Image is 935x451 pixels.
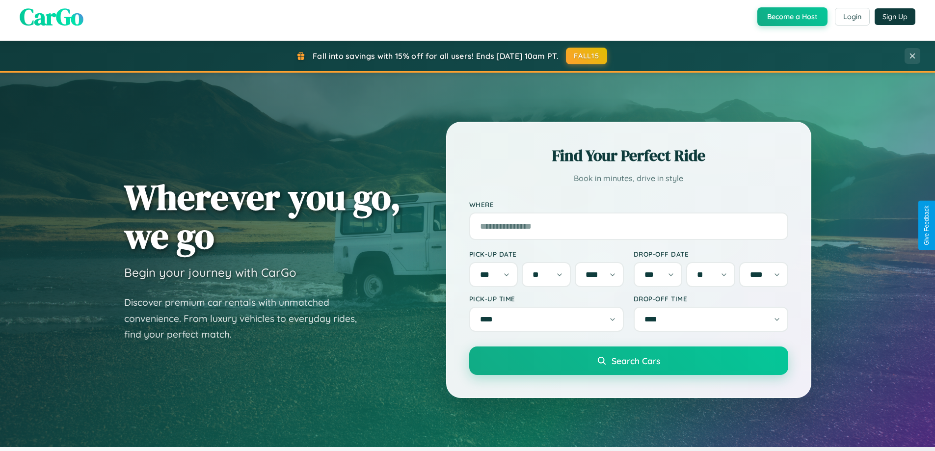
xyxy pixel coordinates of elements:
label: Pick-up Date [469,250,624,258]
span: Fall into savings with 15% off for all users! Ends [DATE] 10am PT. [313,51,559,61]
button: Become a Host [757,7,828,26]
h3: Begin your journey with CarGo [124,265,296,280]
label: Drop-off Time [634,294,788,303]
button: FALL15 [566,48,607,64]
label: Where [469,200,788,209]
label: Drop-off Date [634,250,788,258]
button: Search Cars [469,346,788,375]
label: Pick-up Time [469,294,624,303]
p: Book in minutes, drive in style [469,171,788,186]
button: Sign Up [875,8,915,25]
button: Login [835,8,870,26]
p: Discover premium car rentals with unmatched convenience. From luxury vehicles to everyday rides, ... [124,294,370,343]
div: Give Feedback [923,206,930,245]
h2: Find Your Perfect Ride [469,145,788,166]
h1: Wherever you go, we go [124,178,401,255]
span: CarGo [20,0,83,33]
span: Search Cars [612,355,660,366]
